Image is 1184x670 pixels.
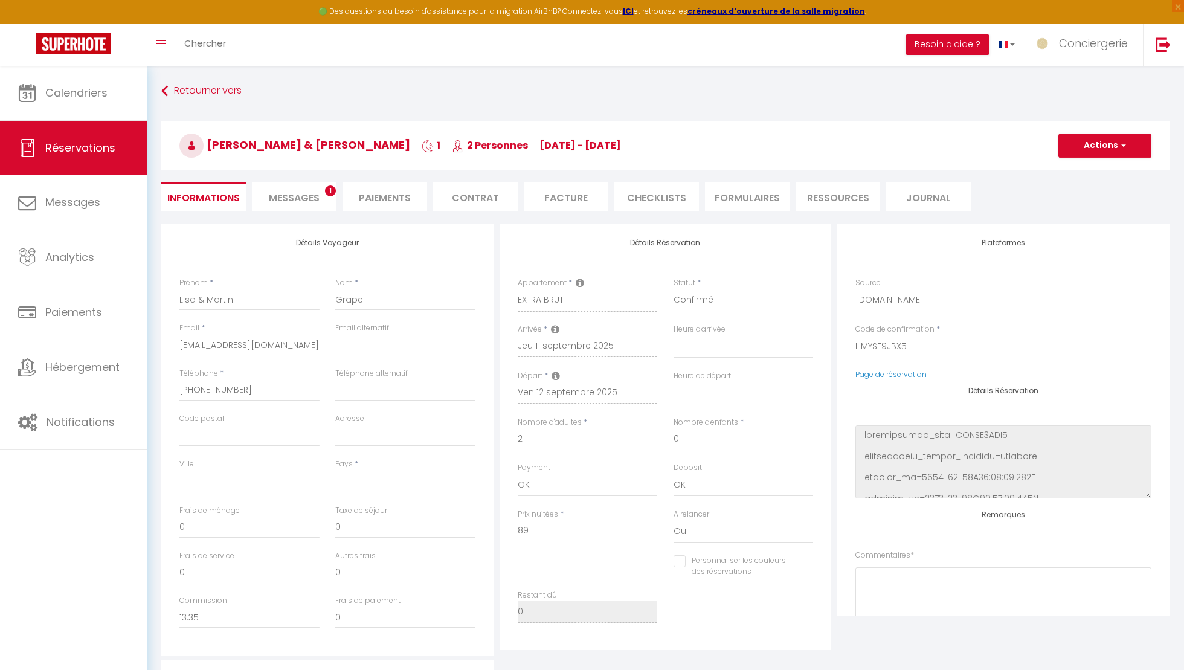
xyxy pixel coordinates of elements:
[175,24,235,66] a: Chercher
[179,505,240,517] label: Frais de ménage
[179,413,224,425] label: Code postal
[1058,134,1151,158] button: Actions
[674,509,709,520] label: A relancer
[855,277,881,289] label: Source
[539,138,621,152] span: [DATE] - [DATE]
[161,182,246,211] li: Informations
[45,85,108,100] span: Calendriers
[179,459,194,470] label: Ville
[45,304,102,320] span: Paiements
[179,277,208,289] label: Prénom
[855,387,1151,395] h4: Détails Réservation
[335,413,364,425] label: Adresse
[335,550,376,562] label: Autres frais
[906,34,989,55] button: Besoin d'aide ?
[855,369,927,379] a: Page de réservation
[518,462,550,474] label: Payment
[674,417,738,428] label: Nombre d'enfants
[623,6,634,16] a: ICI
[45,140,115,155] span: Réservations
[335,277,353,289] label: Nom
[433,182,518,211] li: Contrat
[855,550,914,561] label: Commentaires
[524,182,608,211] li: Facture
[184,37,226,50] span: Chercher
[45,250,94,265] span: Analytics
[325,185,336,196] span: 1
[179,368,218,379] label: Téléphone
[1156,37,1171,52] img: logout
[179,595,227,607] label: Commission
[518,590,557,601] label: Restant dû
[518,239,814,247] h4: Détails Réservation
[45,195,100,210] span: Messages
[36,33,111,54] img: Super Booking
[269,191,320,205] span: Messages
[674,324,726,335] label: Heure d'arrivée
[518,324,542,335] label: Arrivée
[518,277,567,289] label: Appartement
[335,595,401,607] label: Frais de paiement
[674,462,702,474] label: Deposit
[422,138,440,152] span: 1
[796,182,880,211] li: Ressources
[179,323,199,334] label: Email
[518,370,542,382] label: Départ
[705,182,790,211] li: FORMULAIRES
[452,138,528,152] span: 2 Personnes
[1024,24,1143,66] a: ... Conciergerie
[335,505,387,517] label: Taxe de séjour
[674,277,695,289] label: Statut
[335,368,408,379] label: Téléphone alternatif
[161,80,1170,102] a: Retourner vers
[335,323,389,334] label: Email alternatif
[518,417,582,428] label: Nombre d'adultes
[687,6,865,16] a: créneaux d'ouverture de la salle migration
[855,239,1151,247] h4: Plateformes
[179,550,234,562] label: Frais de service
[1133,616,1175,661] iframe: Chat
[614,182,699,211] li: CHECKLISTS
[674,370,731,382] label: Heure de départ
[335,459,353,470] label: Pays
[886,182,971,211] li: Journal
[518,509,558,520] label: Prix nuitées
[45,359,120,375] span: Hébergement
[855,511,1151,519] h4: Remarques
[1033,34,1051,53] img: ...
[343,182,427,211] li: Paiements
[1059,36,1128,51] span: Conciergerie
[10,5,46,41] button: Ouvrir le widget de chat LiveChat
[179,239,475,247] h4: Détails Voyageur
[47,414,115,430] span: Notifications
[179,137,410,152] span: [PERSON_NAME] & [PERSON_NAME]
[855,324,935,335] label: Code de confirmation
